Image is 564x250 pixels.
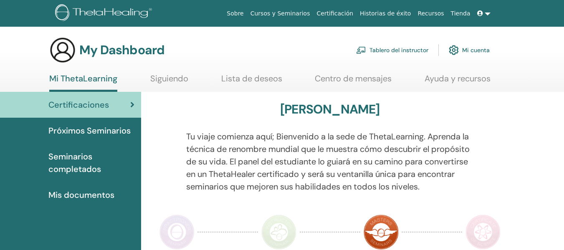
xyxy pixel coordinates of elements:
h3: [PERSON_NAME] [280,102,380,117]
span: Próximos Seminarios [48,124,131,137]
img: Master [364,215,399,250]
a: Sobre [223,6,247,21]
img: chalkboard-teacher.svg [356,46,366,54]
h3: My Dashboard [79,43,164,58]
img: Certificate of Science [465,215,501,250]
img: cog.svg [449,43,459,57]
span: Seminarios completados [48,150,134,175]
img: Practitioner [159,215,195,250]
img: generic-user-icon.jpg [49,37,76,63]
a: Historias de éxito [357,6,414,21]
span: Mis documentos [48,189,114,201]
a: Cursos y Seminarios [247,6,314,21]
a: Mi cuenta [449,41,490,59]
img: Instructor [261,215,296,250]
a: Recursos [414,6,447,21]
a: Certificación [313,6,357,21]
span: Certificaciones [48,98,109,111]
a: Centro de mensajes [315,73,392,90]
a: Mi ThetaLearning [49,73,117,92]
a: Siguiendo [150,73,188,90]
a: Lista de deseos [221,73,282,90]
a: Tablero del instructor [356,41,428,59]
a: Ayuda y recursos [425,73,491,90]
img: logo.png [55,4,155,23]
a: Tienda [448,6,474,21]
p: Tu viaje comienza aquí; Bienvenido a la sede de ThetaLearning. Aprenda la técnica de renombre mun... [186,130,474,193]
